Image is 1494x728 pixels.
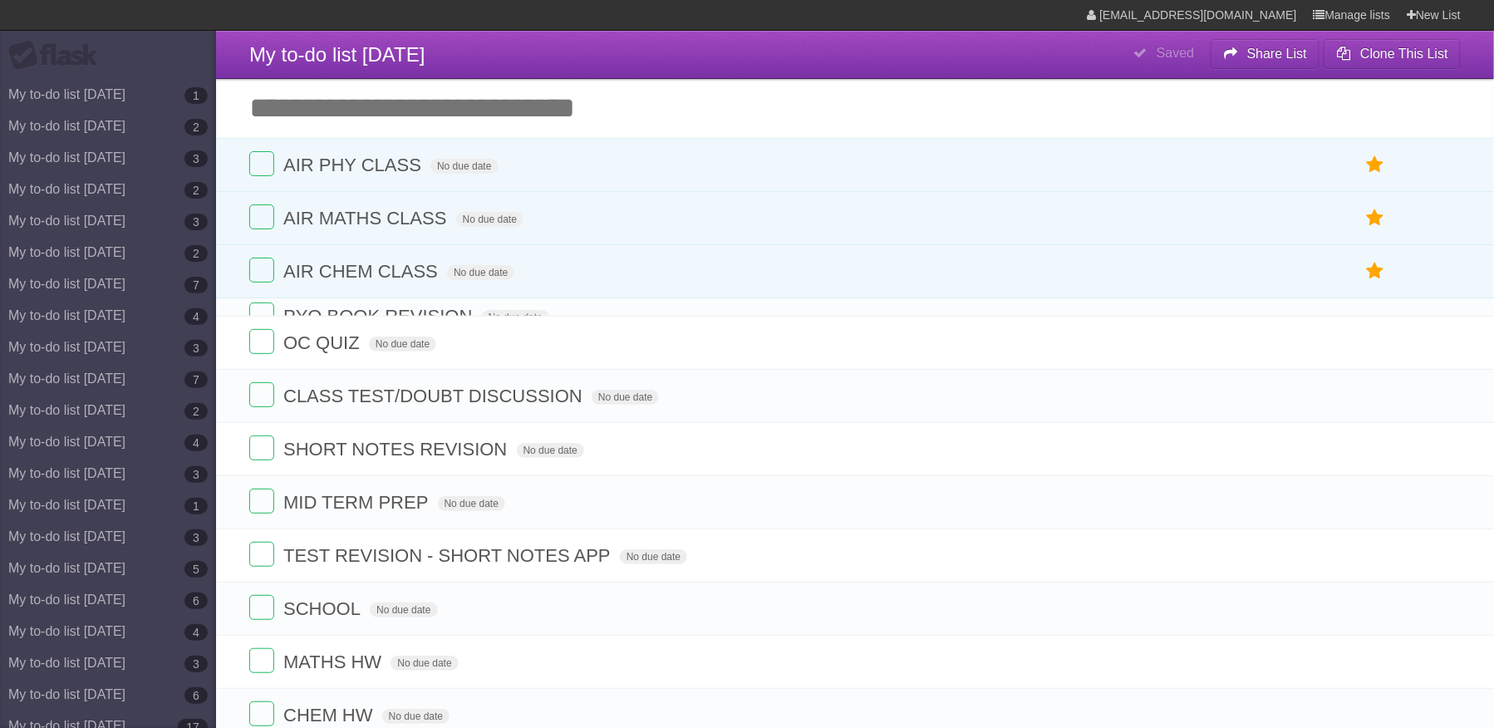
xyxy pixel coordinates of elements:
span: SCHOOL [283,598,365,619]
span: OC QUIZ [283,332,364,353]
b: Share List [1247,47,1307,61]
label: Done [249,595,274,620]
span: No due date [456,212,523,227]
b: 3 [184,529,208,546]
span: No due date [391,656,458,671]
b: 2 [184,182,208,199]
span: No due date [482,310,549,325]
b: 1 [184,498,208,514]
label: Done [249,151,274,176]
label: Star task [1359,204,1391,232]
span: No due date [369,337,436,352]
span: PYQ BOOK REVISION [283,306,476,327]
label: Done [249,489,274,514]
label: Star task [1359,258,1391,285]
b: 5 [184,561,208,578]
label: Done [249,701,274,726]
label: Done [249,435,274,460]
span: No due date [430,159,498,174]
b: 4 [184,624,208,641]
label: Done [249,648,274,673]
b: 2 [184,119,208,135]
button: Share List [1211,39,1320,69]
span: AIR CHEM CLASS [283,261,442,282]
span: No due date [620,549,687,564]
span: No due date [370,603,437,617]
b: 3 [184,150,208,167]
label: Done [249,303,274,327]
b: 4 [184,308,208,325]
b: Saved [1157,46,1194,60]
label: Done [249,329,274,354]
b: 3 [184,340,208,357]
span: No due date [447,265,514,280]
button: Clone This List [1324,39,1461,69]
span: No due date [382,709,450,724]
span: CHEM HW [283,705,377,726]
b: 2 [184,245,208,262]
b: Clone This List [1360,47,1448,61]
span: TEST REVISION - SHORT NOTES APP [283,545,615,566]
b: 6 [184,593,208,609]
span: SHORT NOTES REVISION [283,439,511,460]
label: Done [249,542,274,567]
span: My to-do list [DATE] [249,43,425,66]
div: Flask [8,41,108,71]
b: 4 [184,435,208,451]
span: AIR PHY CLASS [283,155,425,175]
label: Star task [1359,151,1391,179]
b: 7 [184,277,208,293]
b: 1 [184,87,208,104]
label: Done [249,204,274,229]
b: 3 [184,214,208,230]
b: 2 [184,403,208,420]
span: CLASS TEST/DOUBT DISCUSSION [283,386,587,406]
b: 7 [184,371,208,388]
label: Done [249,382,274,407]
label: Done [249,258,274,283]
b: 3 [184,656,208,672]
span: No due date [517,443,584,458]
b: 3 [184,466,208,483]
span: No due date [438,496,505,511]
span: MID TERM PREP [283,492,432,513]
b: 6 [184,687,208,704]
span: No due date [592,390,659,405]
span: AIR MATHS CLASS [283,208,450,229]
span: MATHS HW [283,652,386,672]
